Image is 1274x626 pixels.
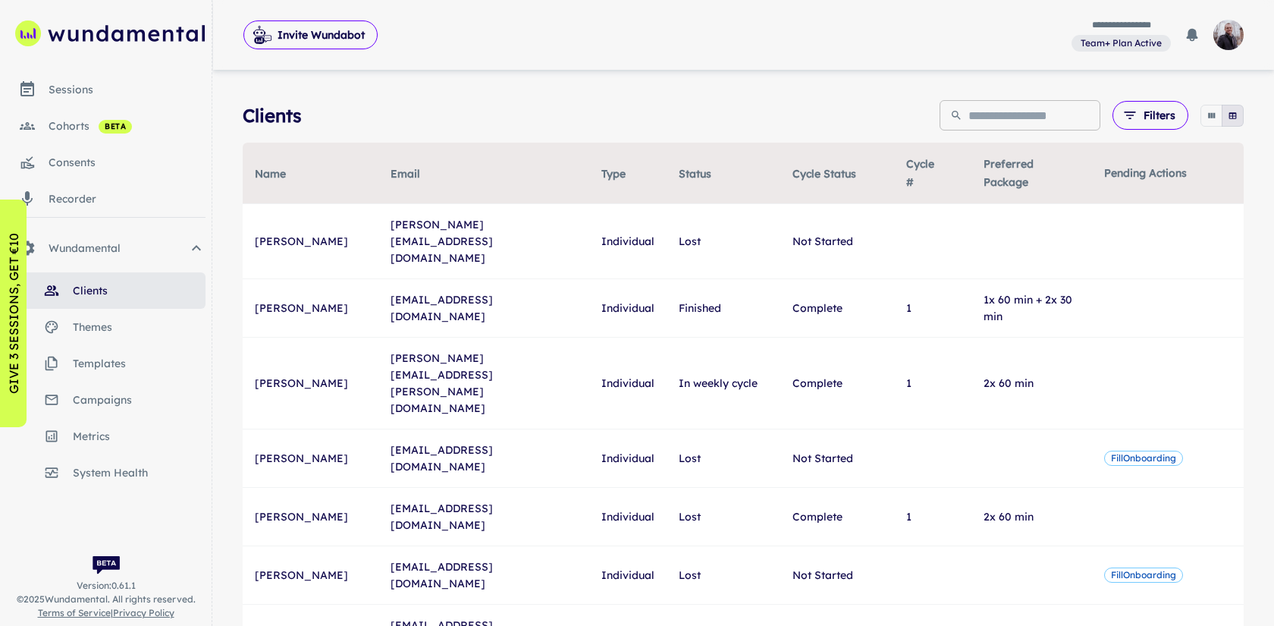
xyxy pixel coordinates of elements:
[6,455,206,491] a: system health
[6,309,206,345] a: themes
[73,355,206,372] span: templates
[77,579,136,593] span: Version: 0.61.1
[38,606,174,620] span: |
[243,279,378,338] td: [PERSON_NAME]
[589,488,667,546] td: Individual
[971,338,1092,429] td: 2x 60 min
[971,279,1092,338] td: 1x 60 min + 2x 30 min
[5,233,23,394] p: GIVE 3 SESSIONS, GET €10
[667,204,780,279] td: Lost
[780,488,894,546] td: Complete
[255,165,306,183] span: Name
[679,165,731,183] span: Status
[49,190,206,207] div: recorder
[780,546,894,605] td: Not Started
[6,382,206,418] a: campaigns
[1075,36,1168,50] span: Team+ Plan Active
[378,279,590,338] td: [EMAIL_ADDRESS][DOMAIN_NAME]
[17,593,196,606] span: © 2025 Wundamental. All rights reserved.
[589,279,667,338] td: Individual
[601,165,645,183] span: Type
[99,121,132,133] span: beta
[1092,143,1244,204] th: Pending Actions
[6,108,206,144] a: cohorts beta
[49,81,206,98] div: sessions
[113,607,174,618] a: Privacy Policy
[378,429,590,488] td: [EMAIL_ADDRESS][DOMAIN_NAME]
[49,154,206,171] div: consents
[38,607,111,618] a: Terms of Service
[6,345,206,382] a: templates
[792,165,876,183] span: Cycle Status
[243,488,378,546] td: [PERSON_NAME]
[73,282,206,299] span: clients
[378,488,590,546] td: [EMAIL_ADDRESS][DOMAIN_NAME]
[378,338,590,429] td: [PERSON_NAME][EMAIL_ADDRESS][PERSON_NAME][DOMAIN_NAME]
[6,418,206,455] a: metrics
[243,20,378,49] button: Invite Wundabot
[73,392,206,408] span: campaigns
[391,165,440,183] span: Email
[780,204,894,279] td: Not Started
[667,338,780,429] td: In weekly cycle
[243,20,378,50] span: Invite Wundabot to record a meeting
[49,240,187,256] span: Wundamental
[906,155,959,191] span: Cycle #
[243,429,378,488] td: [PERSON_NAME]
[1112,101,1188,130] button: Filters
[6,71,206,108] a: sessions
[589,546,667,605] td: Individual
[1213,20,1244,50] img: photoURL
[894,279,971,338] td: 1
[894,488,971,546] td: 1
[984,155,1080,191] span: Preferred Package
[1072,35,1171,50] span: View and manage your current plan and billing details.
[6,144,206,181] a: consents
[1072,33,1171,52] a: View and manage your current plan and billing details.
[971,488,1092,546] td: 2x 60 min
[780,429,894,488] td: Not Started
[243,102,302,129] h4: Clients
[589,204,667,279] td: Individual
[780,338,894,429] td: Complete
[243,546,378,605] td: [PERSON_NAME]
[6,272,206,309] a: clients
[378,546,590,605] td: [EMAIL_ADDRESS][DOMAIN_NAME]
[243,204,378,279] td: [PERSON_NAME]
[73,319,206,335] span: themes
[667,546,780,605] td: Lost
[1105,451,1182,466] span: FillOnboarding
[73,428,206,445] span: metrics
[73,464,206,481] span: system health
[6,181,206,217] a: recorder
[780,279,894,338] td: Complete
[589,338,667,429] td: Individual
[667,488,780,546] td: Lost
[667,429,780,488] td: Lost
[243,338,378,429] td: [PERSON_NAME]
[1105,568,1182,583] span: FillOnboarding
[378,204,590,279] td: [PERSON_NAME][EMAIL_ADDRESS][DOMAIN_NAME]
[589,429,667,488] td: Individual
[667,279,780,338] td: Finished
[894,338,971,429] td: 1
[6,230,206,266] div: Wundamental
[49,118,206,134] div: cohorts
